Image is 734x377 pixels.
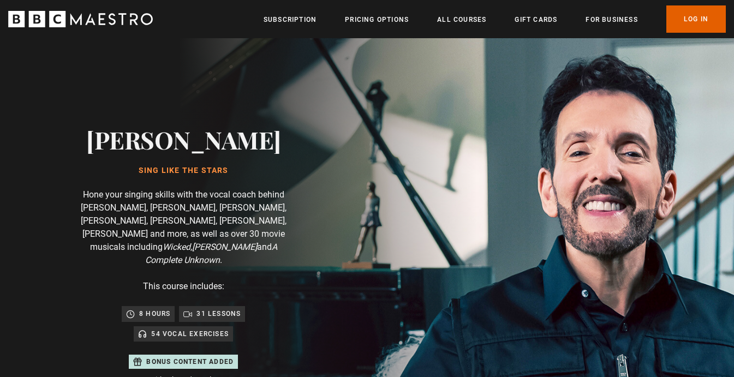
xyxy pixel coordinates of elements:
[86,125,281,153] h2: [PERSON_NAME]
[143,280,224,293] p: This course includes:
[666,5,726,33] a: Log In
[86,166,281,175] h1: Sing Like the Stars
[437,14,486,25] a: All Courses
[74,188,293,267] p: Hone your singing skills with the vocal coach behind [PERSON_NAME], [PERSON_NAME], [PERSON_NAME],...
[264,14,317,25] a: Subscription
[196,308,241,319] p: 31 lessons
[345,14,409,25] a: Pricing Options
[264,5,726,33] nav: Primary
[515,14,557,25] a: Gift Cards
[192,242,257,252] i: [PERSON_NAME]
[163,242,190,252] i: Wicked
[586,14,637,25] a: For business
[139,308,170,319] p: 8 hours
[145,242,277,265] i: A Complete Unknown
[151,328,229,339] p: 54 Vocal Exercises
[8,11,153,27] svg: BBC Maestro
